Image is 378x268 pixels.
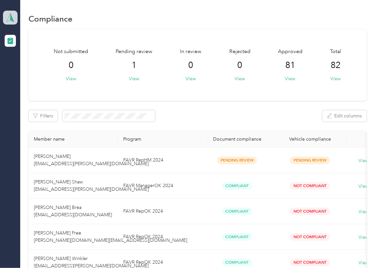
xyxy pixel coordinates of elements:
[235,75,245,82] button: View
[34,154,149,167] span: [PERSON_NAME] [EMAIL_ADDRESS][PERSON_NAME][DOMAIN_NAME]
[116,48,153,56] span: Pending review
[222,233,252,241] span: Compliant
[285,60,295,71] span: 81
[290,259,330,266] span: Not Compliant
[118,173,201,199] td: FAVR ManagerOK 2024
[290,182,330,190] span: Not Compliant
[237,60,242,71] span: 0
[279,136,341,142] div: Vehicle compliance
[186,75,196,82] button: View
[34,179,149,192] span: [PERSON_NAME] Shaw [EMAIL_ADDRESS][PERSON_NAME][DOMAIN_NAME]
[217,157,257,164] span: Pending Review
[129,75,139,82] button: View
[322,110,367,122] button: Edit columns
[132,60,137,71] span: 1
[330,75,341,82] button: View
[290,233,330,241] span: Not Compliant
[180,48,202,56] span: In review
[118,148,201,173] td: FAVR RepHM 2024
[118,224,201,250] td: FAVR RepOK 2024
[189,60,193,71] span: 0
[290,208,330,215] span: Not Compliant
[28,15,73,22] h1: Compliance
[330,48,341,56] span: Total
[54,48,88,56] span: Not submitted
[331,60,341,71] span: 82
[118,199,201,224] td: FAVR RepOK 2024
[285,75,295,82] button: View
[222,259,252,266] span: Compliant
[278,48,302,56] span: Approved
[34,230,187,243] span: [PERSON_NAME] Free [PERSON_NAME][DOMAIN_NAME][EMAIL_ADDRESS][DOMAIN_NAME]
[222,208,252,215] span: Compliant
[229,48,250,56] span: Rejected
[66,75,76,82] button: View
[118,131,201,148] th: Program
[28,110,58,122] button: Filters
[222,182,252,190] span: Compliant
[290,157,330,164] span: Pending Review
[28,131,118,148] th: Member name
[341,231,378,268] iframe: Everlance-gr Chat Button Frame
[206,136,268,142] div: Document compliance
[34,205,112,218] span: [PERSON_NAME] Brea [EMAIL_ADDRESS][DOMAIN_NAME]
[69,60,74,71] span: 0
